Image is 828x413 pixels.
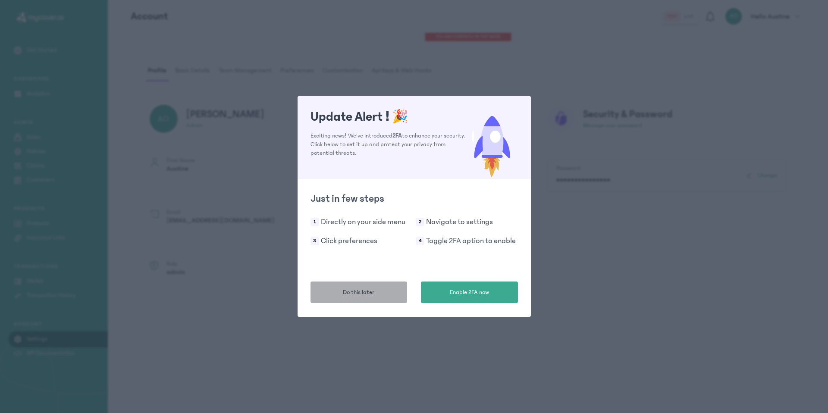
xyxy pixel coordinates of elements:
span: Enable 2FA now [450,288,489,297]
h1: Update Alert ! [310,109,466,125]
span: 1 [310,218,319,226]
p: Navigate to settings [426,216,493,228]
span: 2 [416,218,424,226]
p: Toggle 2FA option to enable [426,235,516,247]
button: Enable 2FA now [421,282,518,303]
span: Do this later [343,288,374,297]
span: 2FA [392,132,402,139]
h2: Just in few steps [310,192,518,206]
p: Directly on your side menu [321,216,405,228]
span: 3 [310,237,319,245]
span: 4 [416,237,424,245]
p: Exciting news! We've introduced to enhance your security. Click below to set it up and protect yo... [310,131,466,157]
p: Click preferences [321,235,377,247]
span: 🎉 [392,110,408,124]
button: Do this later [310,282,408,303]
